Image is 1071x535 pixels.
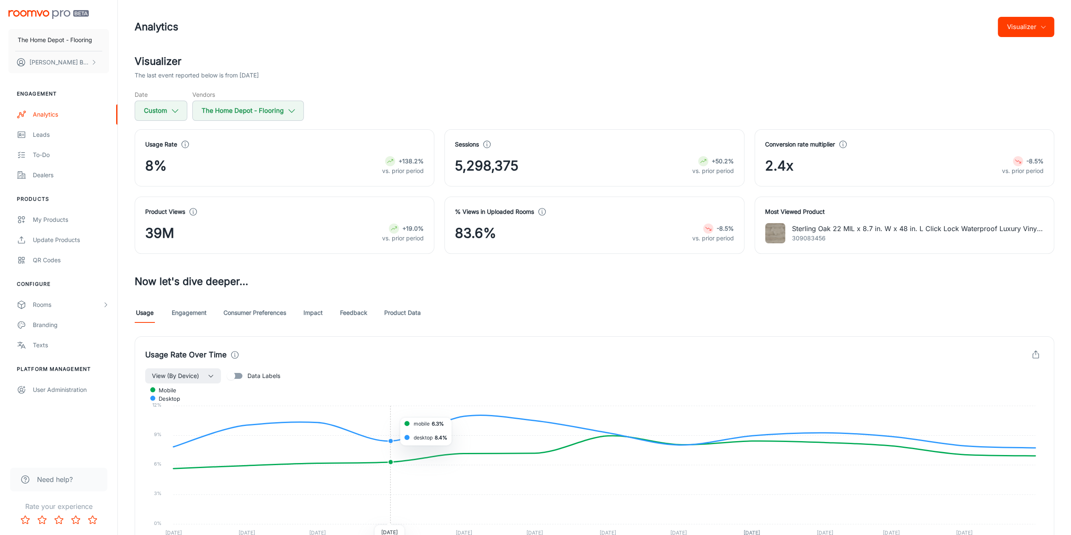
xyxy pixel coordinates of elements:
h4: Usage Rate [145,140,177,149]
tspan: 6% [154,461,162,467]
strong: -8.5% [717,225,734,232]
button: View (By Device) [145,368,221,383]
div: To-do [33,150,109,160]
button: The Home Depot - Flooring [192,101,304,121]
button: [PERSON_NAME] Butcher [8,51,109,73]
h3: Now let's dive deeper... [135,274,1054,289]
span: Data Labels [247,371,280,381]
tspan: 9% [154,431,162,437]
span: View (By Device) [152,371,199,381]
a: Consumer Preferences [223,303,286,323]
strong: +138.2% [399,157,424,165]
strong: +19.0% [402,225,424,232]
div: Dealers [33,170,109,180]
div: Rooms [33,300,102,309]
p: vs. prior period [1002,166,1044,176]
button: Rate 1 star [17,511,34,528]
span: 83.6% [455,223,496,243]
strong: +50.2% [712,157,734,165]
p: The last event reported below is from [DATE] [135,71,259,80]
a: Usage [135,303,155,323]
div: Branding [33,320,109,330]
p: Rate your experience [7,501,111,511]
tspan: 12% [152,402,162,407]
h4: % Views in Uploaded Rooms [455,207,534,216]
span: 8% [145,156,167,176]
div: Leads [33,130,109,139]
span: Need help? [37,474,73,484]
a: Impact [303,303,323,323]
p: 309083456 [792,234,1044,243]
p: vs. prior period [382,234,424,243]
img: Sterling Oak 22 MIL x 8.7 in. W x 48 in. L Click Lock Waterproof Luxury Vinyl Plank Flooring (20.... [765,223,785,243]
h5: Vendors [192,90,304,99]
span: 5,298,375 [455,156,518,176]
span: 2.4x [765,156,793,176]
h1: Analytics [135,19,178,35]
h4: Sessions [455,140,479,149]
a: Feedback [340,303,367,323]
span: mobile [152,386,176,394]
a: Engagement [172,303,207,323]
div: QR Codes [33,256,109,265]
p: [PERSON_NAME] Butcher [29,58,89,67]
button: Rate 4 star [67,511,84,528]
h2: Visualizer [135,54,1054,69]
a: Product Data [384,303,421,323]
tspan: 0% [154,520,162,526]
div: Texts [33,341,109,350]
p: vs. prior period [692,166,734,176]
span: 39M [145,223,174,243]
button: The Home Depot - Flooring [8,29,109,51]
button: Rate 2 star [34,511,50,528]
span: desktop [152,395,180,402]
div: Update Products [33,235,109,245]
div: My Products [33,215,109,224]
h4: Conversion rate multiplier [765,140,835,149]
h4: Usage Rate Over Time [145,349,227,361]
div: User Administration [33,385,109,394]
button: Rate 3 star [50,511,67,528]
p: Sterling Oak 22 MIL x 8.7 in. W x 48 in. L Click Lock Waterproof Luxury Vinyl Plank Flooring (20.... [792,224,1044,234]
button: Custom [135,101,187,121]
button: Visualizer [998,17,1054,37]
h5: Date [135,90,187,99]
p: vs. prior period [382,166,424,176]
p: The Home Depot - Flooring [18,35,92,45]
p: vs. prior period [692,234,734,243]
h4: Product Views [145,207,185,216]
img: Roomvo PRO Beta [8,10,89,19]
button: Rate 5 star [84,511,101,528]
strong: -8.5% [1026,157,1044,165]
div: Analytics [33,110,109,119]
tspan: 3% [154,490,162,496]
h4: Most Viewed Product [765,207,1044,216]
